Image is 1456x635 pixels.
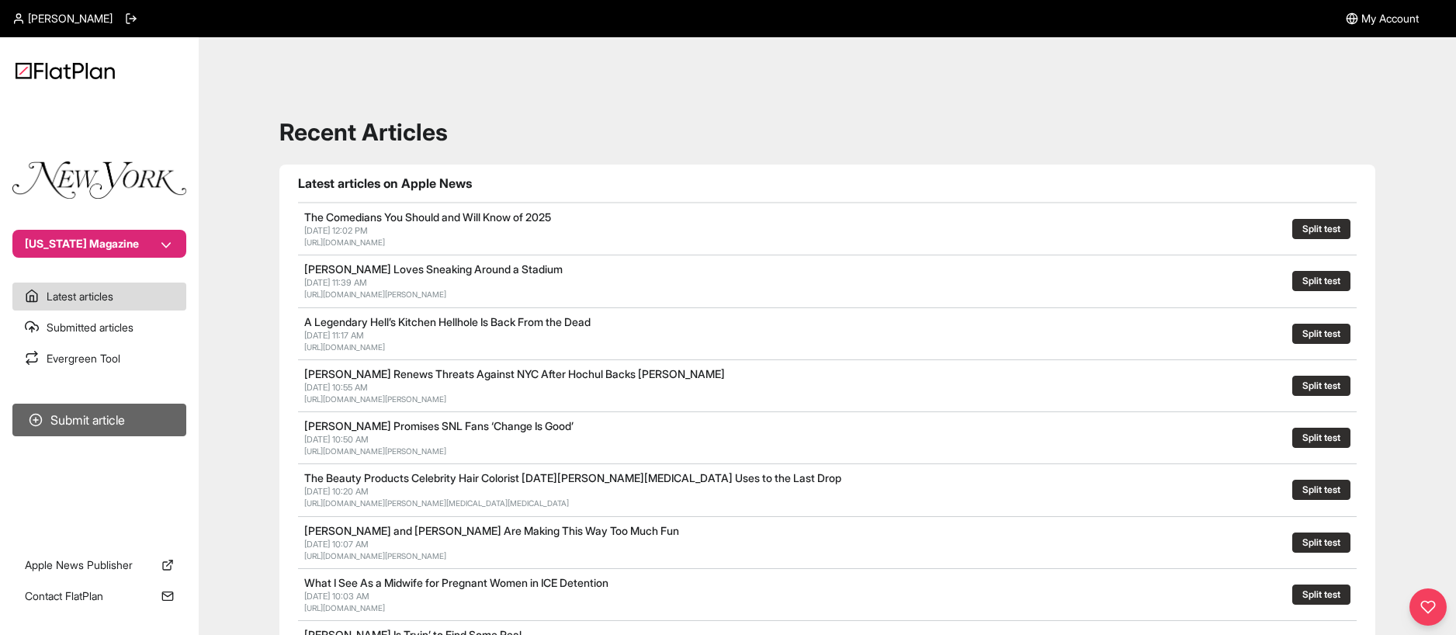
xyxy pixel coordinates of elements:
[304,382,368,393] span: [DATE] 10:55 AM
[12,404,186,436] button: Submit article
[12,161,186,199] img: Publication Logo
[12,283,186,311] a: Latest articles
[304,498,569,508] a: [URL][DOMAIN_NAME][PERSON_NAME][MEDICAL_DATA][MEDICAL_DATA]
[304,290,446,299] a: [URL][DOMAIN_NAME][PERSON_NAME]
[304,539,369,550] span: [DATE] 10:07 AM
[298,174,1357,193] h1: Latest articles on Apple News
[1292,324,1350,344] button: Split test
[304,551,446,560] a: [URL][DOMAIN_NAME][PERSON_NAME]
[16,62,115,79] img: Logo
[12,314,186,342] a: Submitted articles
[304,367,725,380] a: [PERSON_NAME] Renews Threats Against NYC After Hochul Backs [PERSON_NAME]
[1361,11,1419,26] span: My Account
[304,277,367,288] span: [DATE] 11:39 AM
[1292,219,1350,239] button: Split test
[304,434,369,445] span: [DATE] 10:50 AM
[304,262,563,276] a: [PERSON_NAME] Loves Sneaking Around a Stadium
[28,11,113,26] span: [PERSON_NAME]
[304,330,364,341] span: [DATE] 11:17 AM
[1292,480,1350,500] button: Split test
[1292,271,1350,291] button: Split test
[304,225,368,236] span: [DATE] 12:02 PM
[304,576,608,589] a: What I See As a Midwife for Pregnant Women in ICE Detention
[304,419,574,432] a: [PERSON_NAME] Promises SNL Fans ‘Change Is Good’
[1292,428,1350,448] button: Split test
[304,446,446,456] a: [URL][DOMAIN_NAME][PERSON_NAME]
[1292,585,1350,605] button: Split test
[304,591,369,602] span: [DATE] 10:03 AM
[304,603,385,612] a: [URL][DOMAIN_NAME]
[12,230,186,258] button: [US_STATE] Magazine
[12,551,186,579] a: Apple News Publisher
[1292,533,1350,553] button: Split test
[12,345,186,373] a: Evergreen Tool
[1292,376,1350,396] button: Split test
[304,486,369,497] span: [DATE] 10:20 AM
[304,524,679,537] a: [PERSON_NAME] and [PERSON_NAME] Are Making This Way Too Much Fun
[304,394,446,404] a: [URL][DOMAIN_NAME][PERSON_NAME]
[304,471,841,484] a: The Beauty Products Celebrity Hair Colorist [DATE][PERSON_NAME][MEDICAL_DATA] Uses to the Last Drop
[304,210,551,224] a: The Comedians You Should and Will Know of 2025
[304,238,385,247] a: [URL][DOMAIN_NAME]
[279,118,1375,146] h1: Recent Articles
[304,315,591,328] a: A Legendary Hell’s Kitchen Hellhole Is Back From the Dead
[304,342,385,352] a: [URL][DOMAIN_NAME]
[12,582,186,610] a: Contact FlatPlan
[12,11,113,26] a: [PERSON_NAME]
